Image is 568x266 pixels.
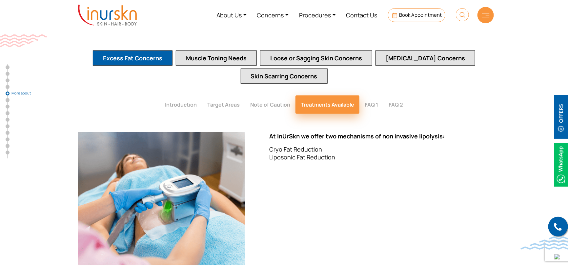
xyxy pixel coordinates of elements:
[375,51,475,66] button: [MEDICAL_DATA] Concerns
[521,236,568,250] img: bluewave
[295,95,359,114] button: Treatments Available
[388,8,445,22] a: Book Appointment
[260,51,372,66] button: Loose or Sagging Skin Concerns
[176,51,257,66] button: Muscle Toning Needs
[482,13,490,17] img: hamLine.svg
[211,3,252,27] a: About Us
[294,3,341,27] a: Procedures
[554,143,568,187] img: Whatsappicon
[202,95,245,114] button: Target Areas
[359,95,383,114] button: FAQ 1
[399,11,442,18] span: Book Appointment
[269,132,445,140] strong: At InUrSkn we offer two mechanisms of non invasive lipolysis:
[241,69,328,84] button: Skin Scarring Concerns
[554,160,568,168] a: Whatsappicon
[554,95,568,139] img: offerBt
[11,91,44,95] span: More about
[93,51,172,66] button: Excess Fat Concerns
[160,95,202,114] button: Introduction
[383,95,408,114] button: FAQ 2
[245,95,295,114] button: Note of Caution
[6,92,10,95] a: More about
[269,145,474,161] p: Cryo Fat Reduction Liposonic Fat Reduction
[555,254,560,259] img: up-blue-arrow.svg
[341,3,383,27] a: Contact Us
[456,8,469,21] img: HeaderSearch
[78,5,137,26] img: inurskn-logo
[252,3,294,27] a: Concerns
